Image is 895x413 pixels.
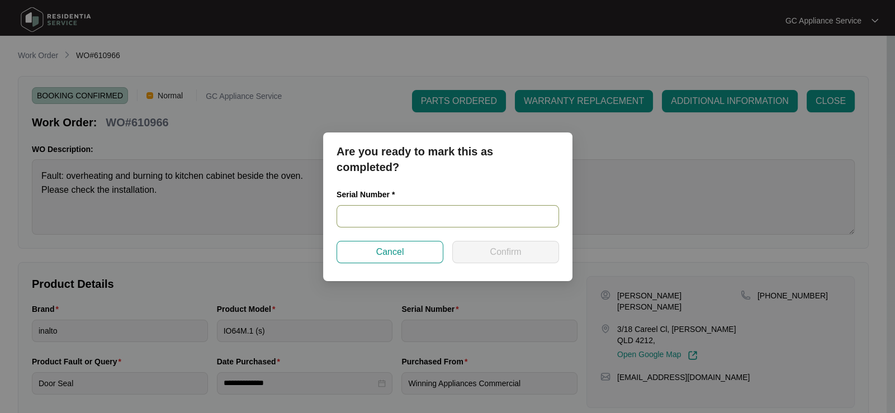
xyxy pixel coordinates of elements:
p: Are you ready to mark this as [337,144,559,159]
button: Cancel [337,241,443,263]
button: Confirm [452,241,559,263]
p: completed? [337,159,559,175]
label: Serial Number * [337,189,403,200]
span: Cancel [376,245,404,259]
